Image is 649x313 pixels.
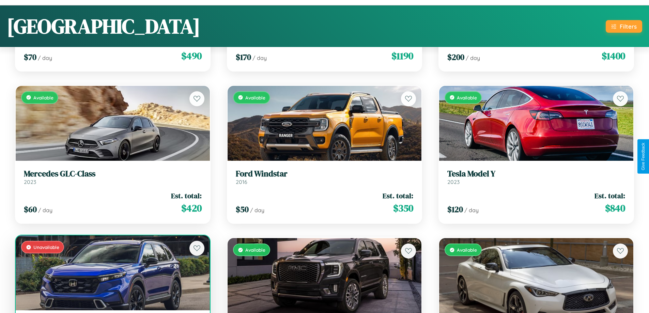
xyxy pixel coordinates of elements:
[447,178,460,185] span: 2023
[447,51,464,63] span: $ 200
[641,143,646,170] div: Give Feedback
[236,204,249,215] span: $ 50
[602,49,625,63] span: $ 1400
[391,49,413,63] span: $ 1190
[33,95,53,100] span: Available
[38,54,52,61] span: / day
[38,207,52,214] span: / day
[236,169,414,179] h3: Ford Windstar
[24,204,37,215] span: $ 60
[24,178,36,185] span: 2023
[605,201,625,215] span: $ 840
[620,23,637,30] div: Filters
[252,54,267,61] span: / day
[171,191,202,201] span: Est. total:
[245,247,265,253] span: Available
[606,20,642,33] button: Filters
[181,201,202,215] span: $ 420
[447,169,625,179] h3: Tesla Model Y
[245,95,265,100] span: Available
[236,169,414,186] a: Ford Windstar2016
[24,51,36,63] span: $ 70
[250,207,264,214] span: / day
[383,191,413,201] span: Est. total:
[33,244,59,250] span: Unavailable
[393,201,413,215] span: $ 350
[7,12,200,40] h1: [GEOGRAPHIC_DATA]
[594,191,625,201] span: Est. total:
[457,95,477,100] span: Available
[464,207,479,214] span: / day
[24,169,202,179] h3: Mercedes GLC-Class
[447,204,463,215] span: $ 120
[236,178,247,185] span: 2016
[24,169,202,186] a: Mercedes GLC-Class2023
[447,169,625,186] a: Tesla Model Y2023
[457,247,477,253] span: Available
[236,51,251,63] span: $ 170
[466,54,480,61] span: / day
[181,49,202,63] span: $ 490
